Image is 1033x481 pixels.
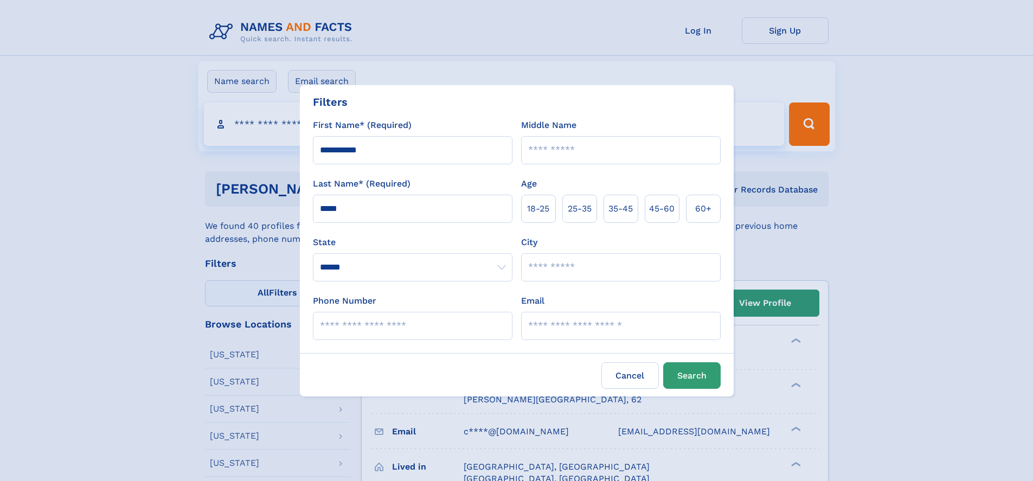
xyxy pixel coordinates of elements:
[601,362,659,389] label: Cancel
[663,362,721,389] button: Search
[649,202,675,215] span: 45‑60
[695,202,711,215] span: 60+
[521,294,544,307] label: Email
[313,119,412,132] label: First Name* (Required)
[313,177,410,190] label: Last Name* (Required)
[521,119,576,132] label: Middle Name
[608,202,633,215] span: 35‑45
[527,202,549,215] span: 18‑25
[568,202,592,215] span: 25‑35
[313,294,376,307] label: Phone Number
[313,236,512,249] label: State
[521,236,537,249] label: City
[313,94,348,110] div: Filters
[521,177,537,190] label: Age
